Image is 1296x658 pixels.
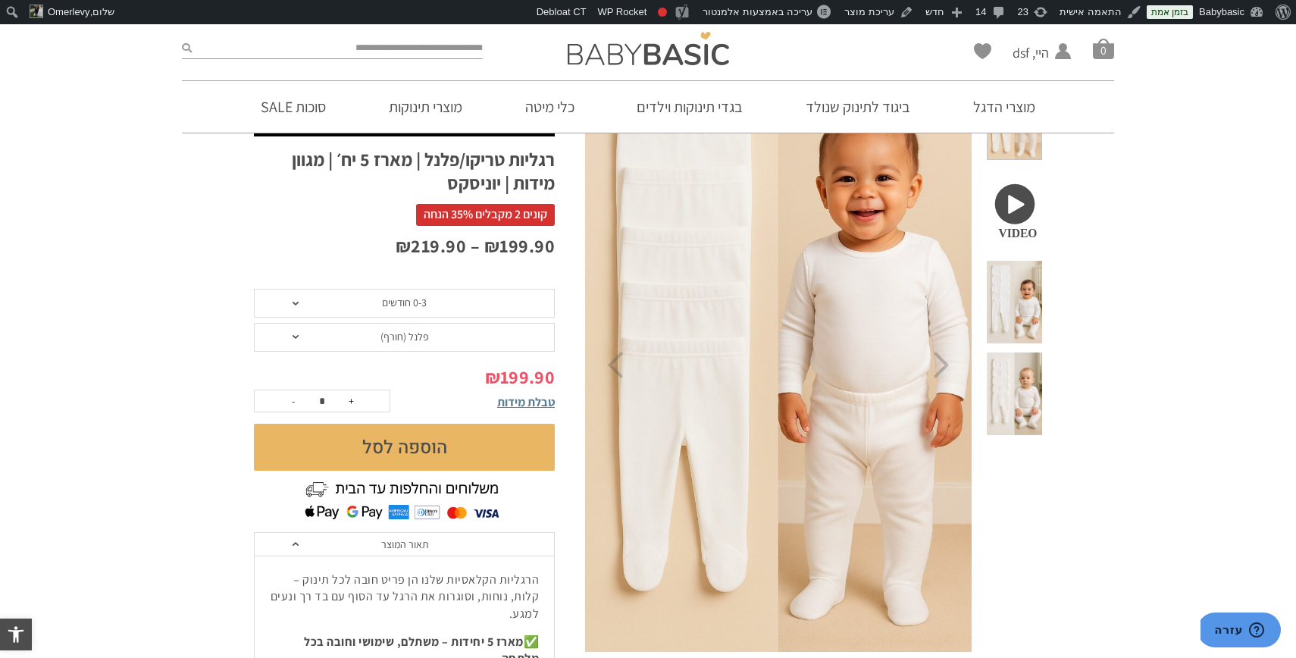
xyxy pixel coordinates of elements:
[416,204,555,225] span: קונים 2 מקבלים 35% הנחה
[703,6,812,17] span: עריכה באמצעות אלמנטור
[270,572,539,622] p: הרגליות הקלאסיות שלנו הן פריט חובה לכל תינוק – קלות, נוחות, וסוגרות את הרגל עד הסוף עם בד רך ונעי...
[502,81,597,133] a: כלי מיטה
[497,394,555,410] span: טבלת מידות
[396,233,467,258] bdi: 219.90
[974,43,991,59] a: Wishlist
[366,81,485,133] a: מוצרי תינוקות
[783,81,933,133] a: ביגוד לתינוק שנולד
[1093,38,1114,59] a: סל קניות0
[485,365,555,389] bdi: 199.90
[484,233,556,258] bdi: 199.90
[382,296,427,309] span: 0-3 חודשים
[254,148,555,195] h1: רגליות טריקו/פלנל | מארז 5 יח׳ | מגוון מידות | יוניסקס
[658,8,667,17] div: ביטוי מפתח לא הוגדר
[340,390,362,412] button: +
[1093,38,1114,59] span: סל קניות
[1201,613,1281,650] iframe: פותח יישומון שאפשר לשוחח בו בצ'אט עם אחד הנציגים שלנו
[1147,5,1193,19] a: בזמן אמת
[1013,62,1049,81] span: החשבון שלי
[471,233,481,258] span: –
[238,81,349,133] a: סוכות SALE
[974,43,991,64] span: Wishlist
[934,352,950,378] button: Next
[380,330,429,343] span: פלנל (חורף)
[950,81,1058,133] a: מוצרי הדגל
[307,390,337,412] input: כמות המוצר
[614,81,765,133] a: בגדי תינוקות וילדים
[48,6,90,17] span: Omerlevy
[396,233,412,258] span: ₪
[568,32,729,65] img: Baby Basic בגדי תינוקות וילדים אונליין
[282,390,305,412] button: -
[485,365,500,389] span: ₪
[607,352,623,378] button: Previous
[254,424,555,471] button: הוספה לסל
[484,233,500,258] span: ₪
[255,533,554,556] a: תאור המוצר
